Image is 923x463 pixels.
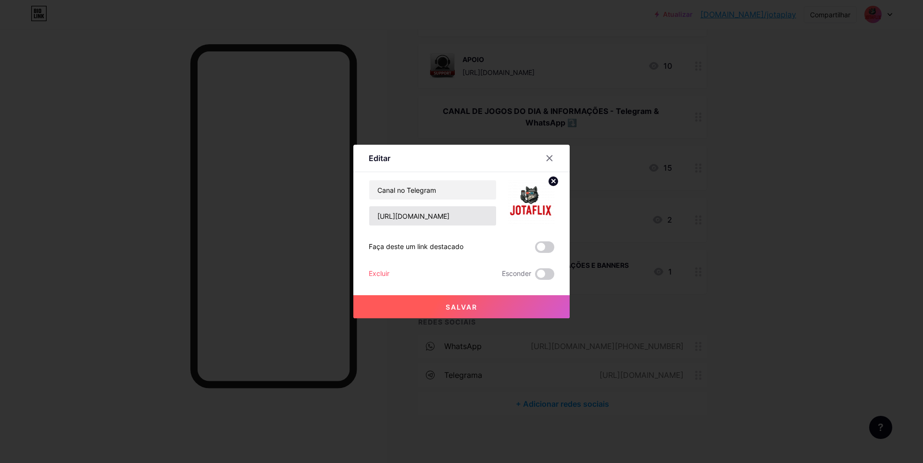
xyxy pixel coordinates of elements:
font: Faça deste um link destacado [369,242,463,250]
input: Título [369,180,496,200]
input: URL [369,206,496,225]
img: link_miniatura [508,180,554,226]
button: Salvar [353,295,570,318]
font: Excluir [369,269,389,277]
font: Esconder [502,269,531,277]
font: Editar [369,153,390,163]
font: Salvar [446,303,477,311]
